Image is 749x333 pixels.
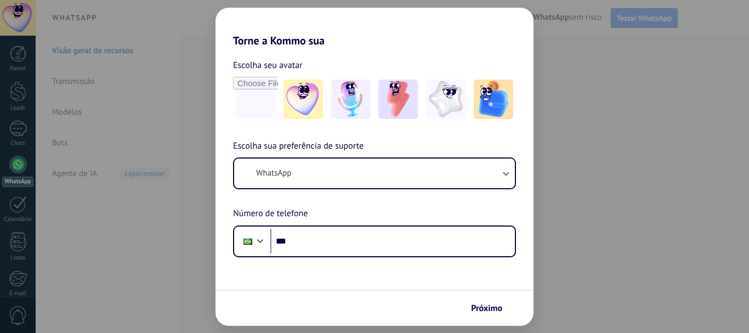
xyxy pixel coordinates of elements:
[234,159,515,188] button: WhatsApp
[233,139,364,154] span: Escolha sua preferência de suporte
[426,80,466,119] img: -4.jpeg
[471,304,502,312] span: Próximo
[283,80,323,119] img: -1.jpeg
[378,80,418,119] img: -3.jpeg
[474,80,513,119] img: -5.jpeg
[331,80,371,119] img: -2.jpeg
[256,168,291,179] span: WhatsApp
[215,8,534,47] h2: Torne a Kommo sua
[466,299,517,318] button: Próximo
[237,230,258,253] div: Brazil: + 55
[233,58,303,72] span: Escolha seu avatar
[233,207,308,221] span: Número de telefone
